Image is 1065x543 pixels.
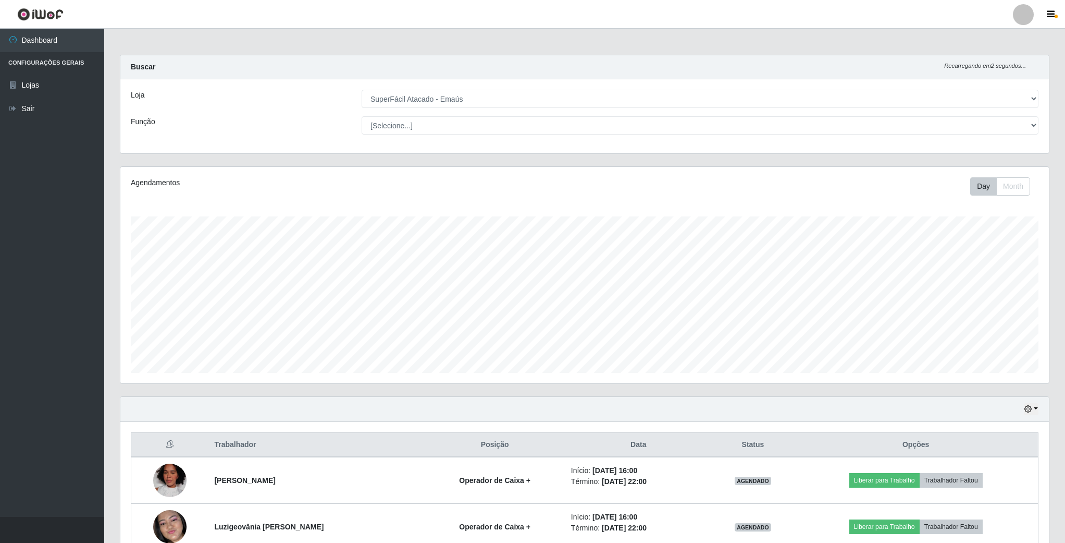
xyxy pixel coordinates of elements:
li: Término: [571,523,706,534]
strong: [PERSON_NAME] [214,476,275,485]
li: Início: [571,512,706,523]
span: AGENDADO [735,523,771,532]
time: [DATE] 22:00 [602,477,647,486]
span: AGENDADO [735,477,771,485]
button: Trabalhador Faltou [920,520,983,534]
label: Loja [131,90,144,101]
img: CoreUI Logo [17,8,64,21]
button: Day [970,177,997,196]
li: Início: [571,465,706,476]
th: Status [712,433,794,457]
button: Liberar para Trabalho [849,520,920,534]
button: Trabalhador Faltou [920,473,983,488]
th: Posição [425,433,564,457]
time: [DATE] 16:00 [592,466,637,475]
strong: Operador de Caixa + [459,476,530,485]
div: Toolbar with button groups [970,177,1038,196]
label: Função [131,116,155,127]
th: Trabalhador [208,433,425,457]
strong: Luzigeovânia [PERSON_NAME] [214,523,324,531]
div: First group [970,177,1030,196]
div: Agendamentos [131,177,500,188]
time: [DATE] 22:00 [602,524,647,532]
th: Opções [794,433,1038,457]
strong: Buscar [131,63,155,71]
i: Recarregando em 2 segundos... [944,63,1026,69]
th: Data [565,433,712,457]
strong: Operador de Caixa + [459,523,530,531]
button: Month [996,177,1030,196]
li: Término: [571,476,706,487]
img: 1742965437986.jpeg [153,460,187,501]
time: [DATE] 16:00 [592,513,637,521]
button: Liberar para Trabalho [849,473,920,488]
